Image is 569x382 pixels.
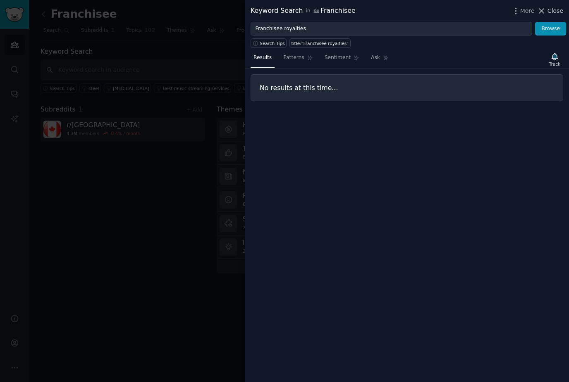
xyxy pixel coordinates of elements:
span: Patterns [283,54,304,62]
span: Results [253,54,272,62]
div: Track [549,61,560,67]
button: Browse [535,22,566,36]
a: Patterns [280,51,316,68]
a: Sentiment [322,51,362,68]
button: Close [537,7,563,15]
span: Sentiment [325,54,351,62]
button: More [512,7,535,15]
div: Keyword Search Franchisee [251,6,356,16]
input: Try a keyword related to your business [251,22,532,36]
span: in [306,7,310,15]
span: More [520,7,535,15]
a: title:"Franchisee royalties" [289,38,351,48]
a: Ask [368,51,392,68]
button: Track [546,51,563,68]
span: Search Tips [260,40,285,46]
span: Close [547,7,563,15]
a: Results [251,51,275,68]
button: Search Tips [251,38,287,48]
span: Ask [371,54,380,62]
h3: No results at this time... [260,83,554,92]
div: title:"Franchisee royalties" [292,40,349,46]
